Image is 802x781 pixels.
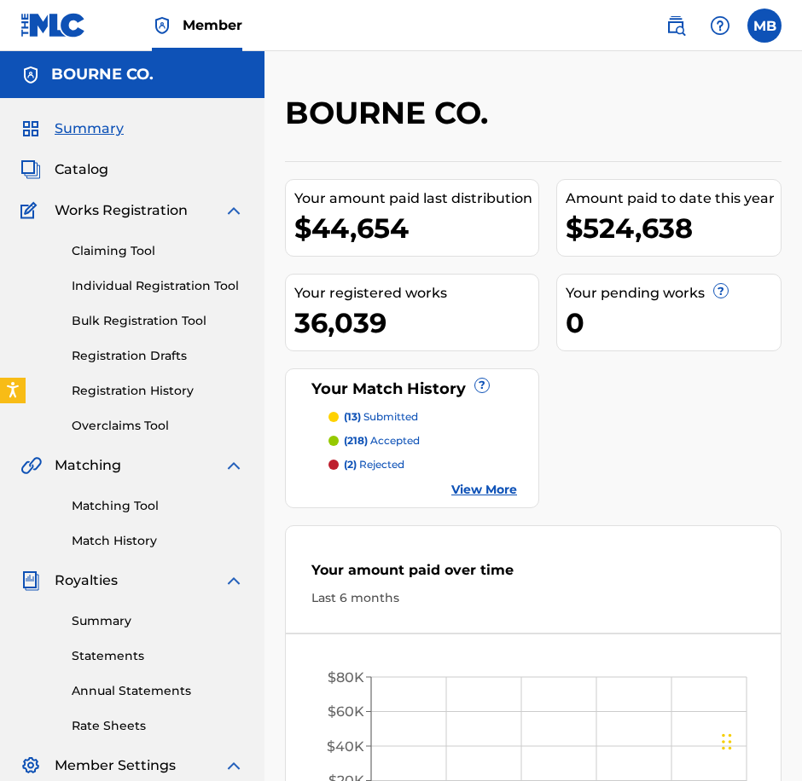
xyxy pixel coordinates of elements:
a: Individual Registration Tool [72,277,244,295]
img: Member Settings [20,755,41,776]
div: Amount paid to date this year [566,188,781,209]
tspan: $40K [327,738,364,755]
div: Drag [722,716,732,767]
p: submitted [344,409,418,425]
img: expand [224,455,244,476]
div: Your pending works [566,283,781,304]
img: Accounts [20,65,41,85]
a: Public Search [659,9,693,43]
span: Royalties [55,570,118,591]
div: 0 [566,304,781,342]
span: (218) [344,434,368,447]
img: Works Registration [20,200,43,221]
h5: BOURNE CO. [51,65,154,84]
span: (2) [344,458,357,471]
a: (218) accepted [328,433,517,448]
a: Overclaims Tool [72,417,244,435]
span: ? [475,379,489,392]
div: Your Match History [307,378,517,401]
p: rejected [344,457,404,472]
tspan: $80K [328,669,364,686]
a: Registration History [72,382,244,400]
a: (13) submitted [328,409,517,425]
img: search [665,15,686,36]
img: MLC Logo [20,13,86,38]
img: Top Rightsholder [152,15,172,36]
span: Member Settings [55,755,176,776]
img: Matching [20,455,42,476]
a: SummarySummary [20,119,124,139]
img: expand [224,755,244,776]
p: accepted [344,433,420,448]
a: Annual Statements [72,682,244,700]
div: Your registered works [294,283,538,304]
img: expand [224,200,244,221]
a: Registration Drafts [72,347,244,365]
a: Claiming Tool [72,242,244,260]
tspan: $60K [328,703,364,720]
div: $524,638 [566,209,781,247]
a: Matching Tool [72,497,244,515]
a: Match History [72,532,244,550]
img: help [710,15,730,36]
div: Your amount paid over time [311,560,755,589]
img: Summary [20,119,41,139]
a: Rate Sheets [72,717,244,735]
div: 36,039 [294,304,538,342]
img: expand [224,570,244,591]
span: Member [183,15,242,35]
a: Bulk Registration Tool [72,312,244,330]
span: Works Registration [55,200,188,221]
span: Summary [55,119,124,139]
a: Summary [72,612,244,630]
a: (2) rejected [328,457,517,472]
h2: BOURNE CO. [285,94,497,132]
iframe: Chat Widget [717,699,802,781]
div: Your amount paid last distribution [294,188,538,209]
span: (13) [344,410,361,423]
img: Royalties [20,570,41,591]
img: Catalog [20,159,41,180]
span: Matching [55,455,121,476]
div: User Menu [747,9,782,43]
a: Statements [72,647,244,665]
div: Last 6 months [311,589,755,607]
a: View More [451,481,517,499]
span: Catalog [55,159,108,180]
div: Help [703,9,737,43]
span: ? [714,284,728,298]
a: CatalogCatalog [20,159,108,180]
div: $44,654 [294,209,538,247]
